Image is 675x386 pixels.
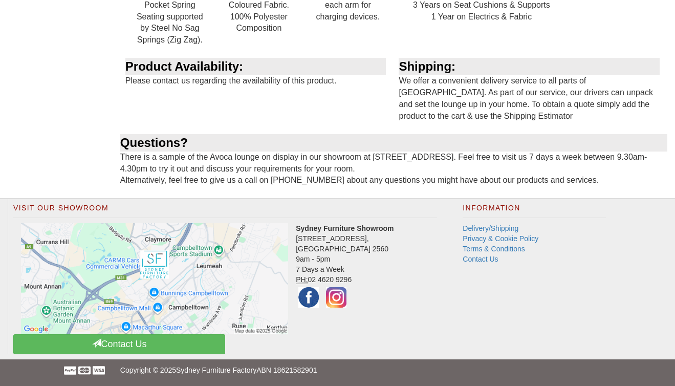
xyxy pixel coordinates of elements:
h2: Visit Our Showroom [13,204,437,218]
a: Delivery/Shipping [463,224,518,232]
abbr: Phone [296,275,308,284]
h2: Information [463,204,606,218]
img: Facebook [296,285,321,310]
img: Click to activate map [21,223,288,335]
p: Copyright © 2025 ABN 18621582901 [120,359,555,381]
a: Privacy & Cookie Policy [463,234,538,243]
div: Questions? [120,134,667,152]
a: Terms & Conditions [463,245,525,253]
div: Please contact us regarding the availability of this product. [120,58,394,99]
div: Product Availability: [125,58,386,75]
img: Instagram [323,285,349,310]
div: Shipping: [399,58,660,75]
a: Sydney Furniture Factory [176,366,256,374]
a: Contact Us [13,334,225,354]
strong: Sydney Furniture Showroom [296,224,394,232]
a: Contact Us [463,255,498,263]
div: We offer a convenient delivery service to all parts of [GEOGRAPHIC_DATA]. As part of our service,... [394,58,667,134]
